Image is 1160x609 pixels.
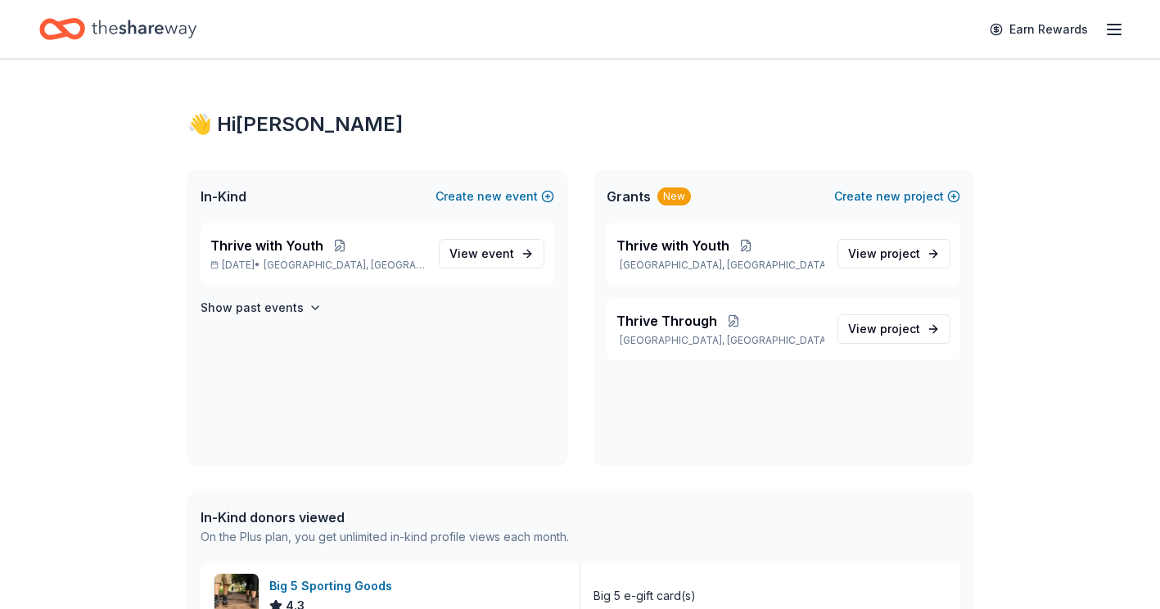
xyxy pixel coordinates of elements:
span: In-Kind [201,187,246,206]
button: Createnewevent [436,187,554,206]
span: [GEOGRAPHIC_DATA], [GEOGRAPHIC_DATA] [264,259,425,272]
span: Thrive Through [616,311,717,331]
span: Thrive with Youth [210,236,323,255]
div: In-Kind donors viewed [201,508,569,527]
button: Createnewproject [834,187,960,206]
span: View [848,319,920,339]
span: Thrive with Youth [616,236,729,255]
p: [DATE] • [210,259,426,272]
span: new [876,187,900,206]
span: event [481,246,514,260]
span: Grants [607,187,651,206]
div: 👋 Hi [PERSON_NAME] [187,111,973,138]
p: [GEOGRAPHIC_DATA], [GEOGRAPHIC_DATA] [616,259,824,272]
span: new [477,187,502,206]
div: Big 5 e-gift card(s) [594,586,696,606]
span: project [880,246,920,260]
div: New [657,187,691,205]
h4: Show past events [201,298,304,318]
a: View event [439,239,544,268]
p: [GEOGRAPHIC_DATA], [GEOGRAPHIC_DATA] [616,334,824,347]
div: Big 5 Sporting Goods [269,576,399,596]
button: Show past events [201,298,322,318]
a: View project [837,239,950,268]
a: Earn Rewards [980,15,1098,44]
a: Home [39,10,196,48]
span: View [449,244,514,264]
a: View project [837,314,950,344]
span: project [880,322,920,336]
div: On the Plus plan, you get unlimited in-kind profile views each month. [201,527,569,547]
span: View [848,244,920,264]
